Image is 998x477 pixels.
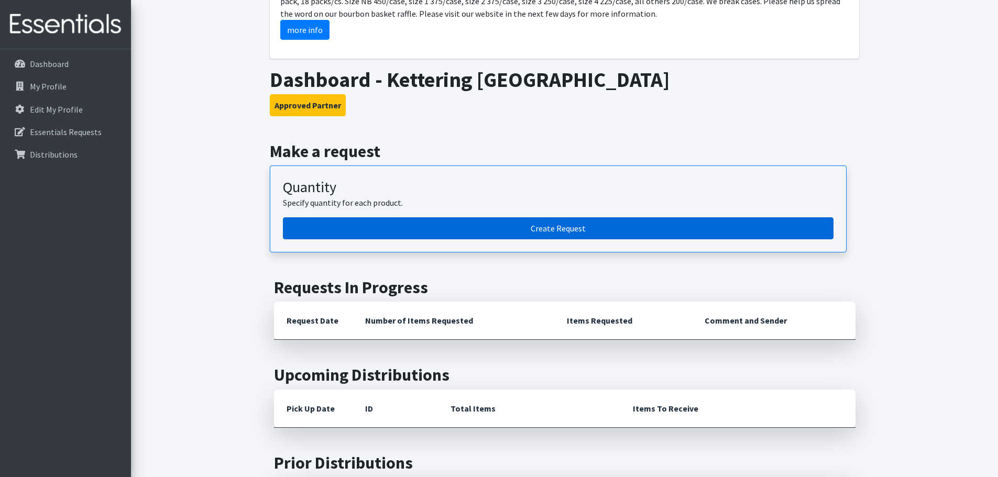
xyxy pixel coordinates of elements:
a: Distributions [4,144,127,165]
p: Essentials Requests [30,127,102,137]
a: more info [280,20,330,40]
th: Total Items [438,390,620,428]
h2: Prior Distributions [274,453,856,473]
p: My Profile [30,81,67,92]
p: Distributions [30,149,78,160]
th: Pick Up Date [274,390,353,428]
p: Edit My Profile [30,104,83,115]
a: Essentials Requests [4,121,127,142]
h1: Dashboard - Kettering [GEOGRAPHIC_DATA] [270,67,859,92]
a: Create a request by quantity [283,217,834,239]
th: Comment and Sender [692,302,855,340]
th: ID [353,390,438,428]
h3: Quantity [283,179,834,196]
th: Number of Items Requested [353,302,555,340]
p: Specify quantity for each product. [283,196,834,209]
a: Edit My Profile [4,99,127,120]
button: Approved Partner [270,94,346,116]
h2: Upcoming Distributions [274,365,856,385]
th: Items To Receive [620,390,856,428]
h2: Make a request [270,141,859,161]
p: Dashboard [30,59,69,69]
th: Items Requested [554,302,692,340]
a: Dashboard [4,53,127,74]
a: My Profile [4,76,127,97]
th: Request Date [274,302,353,340]
img: HumanEssentials [4,7,127,42]
h2: Requests In Progress [274,278,856,297]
